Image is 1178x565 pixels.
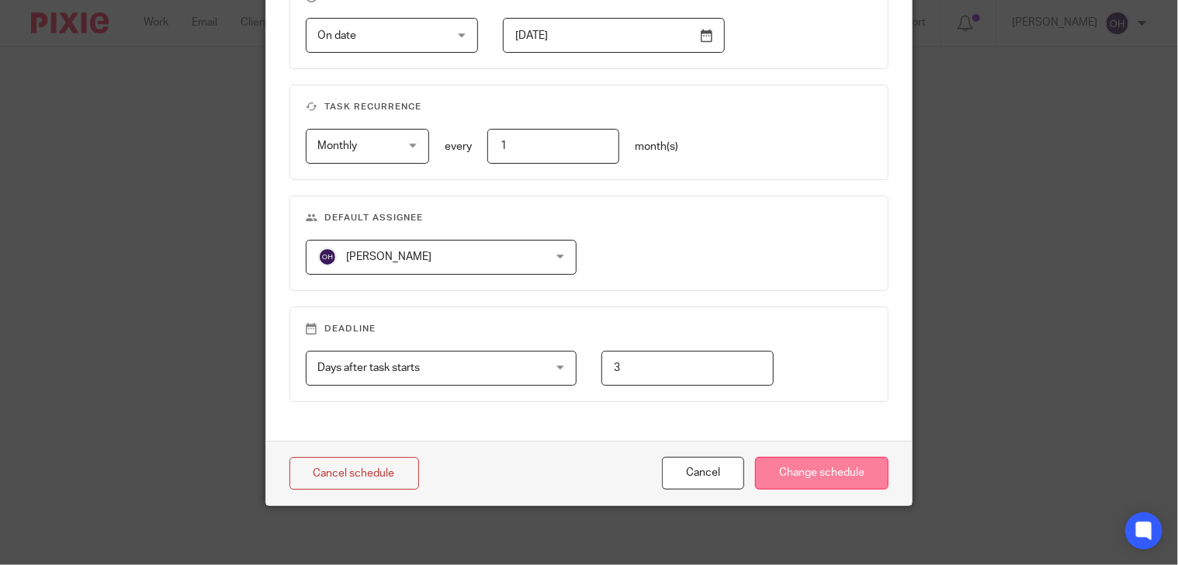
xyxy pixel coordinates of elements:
span: [PERSON_NAME] [347,251,432,262]
span: Days after task starts [318,362,421,373]
a: Cancel schedule [289,457,419,490]
p: every [445,139,472,154]
h3: Deadline [306,323,873,335]
span: Monthly [318,140,358,151]
span: On date [318,30,357,41]
h3: Default assignee [306,212,873,224]
img: svg%3E [318,248,337,266]
input: Change schedule [755,457,889,490]
h3: Task recurrence [306,101,873,113]
button: Cancel [662,457,744,490]
span: month(s) [635,141,678,152]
